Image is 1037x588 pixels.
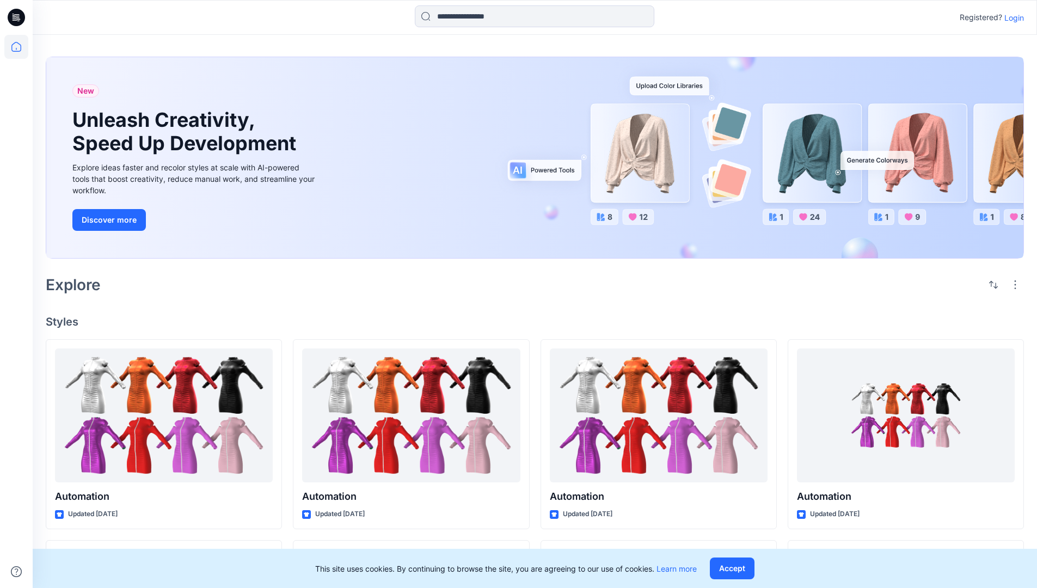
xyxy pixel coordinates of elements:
[55,489,273,504] p: Automation
[710,558,754,579] button: Accept
[302,348,520,483] a: Automation
[72,162,317,196] div: Explore ideas faster and recolor styles at scale with AI-powered tools that boost creativity, red...
[550,348,768,483] a: Automation
[810,509,860,520] p: Updated [DATE]
[656,564,697,573] a: Learn more
[1004,12,1024,23] p: Login
[315,563,697,574] p: This site uses cookies. By continuing to browse the site, you are agreeing to our use of cookies.
[797,348,1015,483] a: Automation
[72,209,317,231] a: Discover more
[46,315,1024,328] h4: Styles
[550,489,768,504] p: Automation
[797,489,1015,504] p: Automation
[960,11,1002,24] p: Registered?
[563,509,612,520] p: Updated [DATE]
[46,276,101,293] h2: Explore
[55,348,273,483] a: Automation
[77,84,94,97] span: New
[72,108,301,155] h1: Unleash Creativity, Speed Up Development
[72,209,146,231] button: Discover more
[302,489,520,504] p: Automation
[315,509,365,520] p: Updated [DATE]
[68,509,118,520] p: Updated [DATE]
